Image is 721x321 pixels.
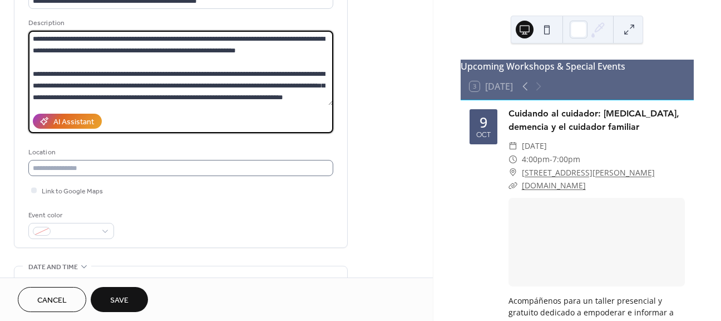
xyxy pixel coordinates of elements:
[552,153,580,166] span: 7:00pm
[91,287,148,312] button: Save
[522,166,655,179] a: [STREET_ADDRESS][PERSON_NAME]
[508,166,517,179] div: ​
[508,108,679,132] a: Cuidando al cuidador: [MEDICAL_DATA], demencia y el cuidador familiar
[53,116,94,128] div: AI Assistant
[522,180,586,191] a: [DOMAIN_NAME]
[550,153,552,166] span: -
[28,147,331,158] div: Location
[42,186,103,197] span: Link to Google Maps
[18,287,86,312] button: Cancel
[28,210,112,221] div: Event color
[28,261,78,273] span: Date and time
[476,132,491,139] div: Oct
[33,114,102,129] button: AI Assistant
[522,139,547,153] span: [DATE]
[508,139,517,153] div: ​
[110,295,129,307] span: Save
[508,153,517,166] div: ​
[37,295,67,307] span: Cancel
[28,17,331,29] div: Description
[461,60,694,73] div: Upcoming Workshops & Special Events
[480,115,487,129] div: 9
[508,179,517,192] div: ​
[522,153,550,166] span: 4:00pm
